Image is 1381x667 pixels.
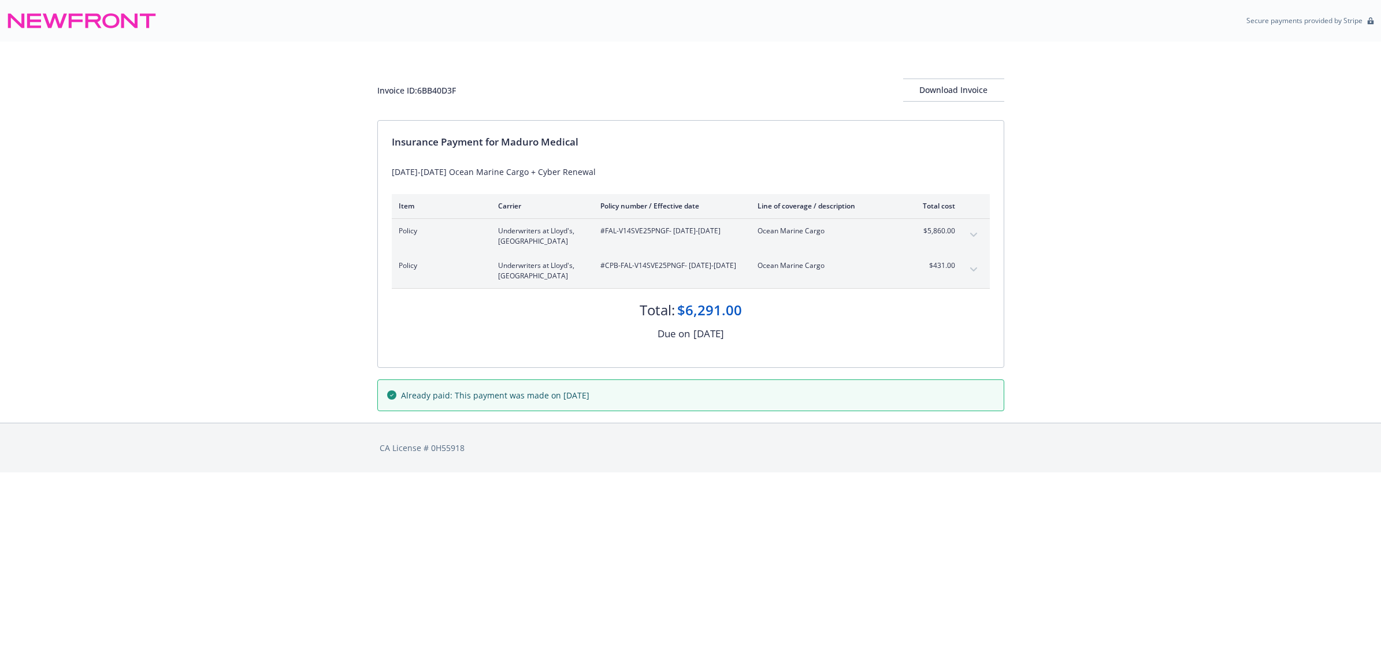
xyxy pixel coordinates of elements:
button: expand content [964,226,983,244]
span: Ocean Marine Cargo [758,226,893,236]
div: PolicyUnderwriters at Lloyd's, [GEOGRAPHIC_DATA]#CPB-FAL-V14SVE25PNGF- [DATE]-[DATE]Ocean Marine ... [392,254,990,288]
span: Underwriters at Lloyd's, [GEOGRAPHIC_DATA] [498,260,582,281]
div: Download Invoice [903,79,1004,101]
div: Item [399,201,480,211]
span: #FAL-V14SVE25PNGF - [DATE]-[DATE] [600,226,739,236]
button: Download Invoice [903,79,1004,102]
div: [DATE]-[DATE] Ocean Marine Cargo + Cyber Renewal [392,166,990,178]
div: CA License # 0H55918 [380,442,1002,454]
span: Already paid: This payment was made on [DATE] [401,389,589,401]
div: Invoice ID: 6BB40D3F [377,84,456,96]
span: Policy [399,260,480,271]
div: Policy number / Effective date [600,201,739,211]
span: $431.00 [912,260,955,271]
button: expand content [964,260,983,279]
span: Underwriters at Lloyd's, [GEOGRAPHIC_DATA] [498,226,582,247]
span: Ocean Marine Cargo [758,260,893,271]
div: Due on [658,326,690,341]
div: Line of coverage / description [758,201,893,211]
div: Total: [640,300,675,320]
div: [DATE] [693,326,724,341]
div: Carrier [498,201,582,211]
span: Policy [399,226,480,236]
div: Total cost [912,201,955,211]
div: PolicyUnderwriters at Lloyd's, [GEOGRAPHIC_DATA]#FAL-V14SVE25PNGF- [DATE]-[DATE]Ocean Marine Carg... [392,219,990,254]
span: #CPB-FAL-V14SVE25PNGF - [DATE]-[DATE] [600,260,739,271]
p: Secure payments provided by Stripe [1246,16,1363,25]
div: Insurance Payment for Maduro Medical [392,135,990,150]
div: $6,291.00 [677,300,742,320]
